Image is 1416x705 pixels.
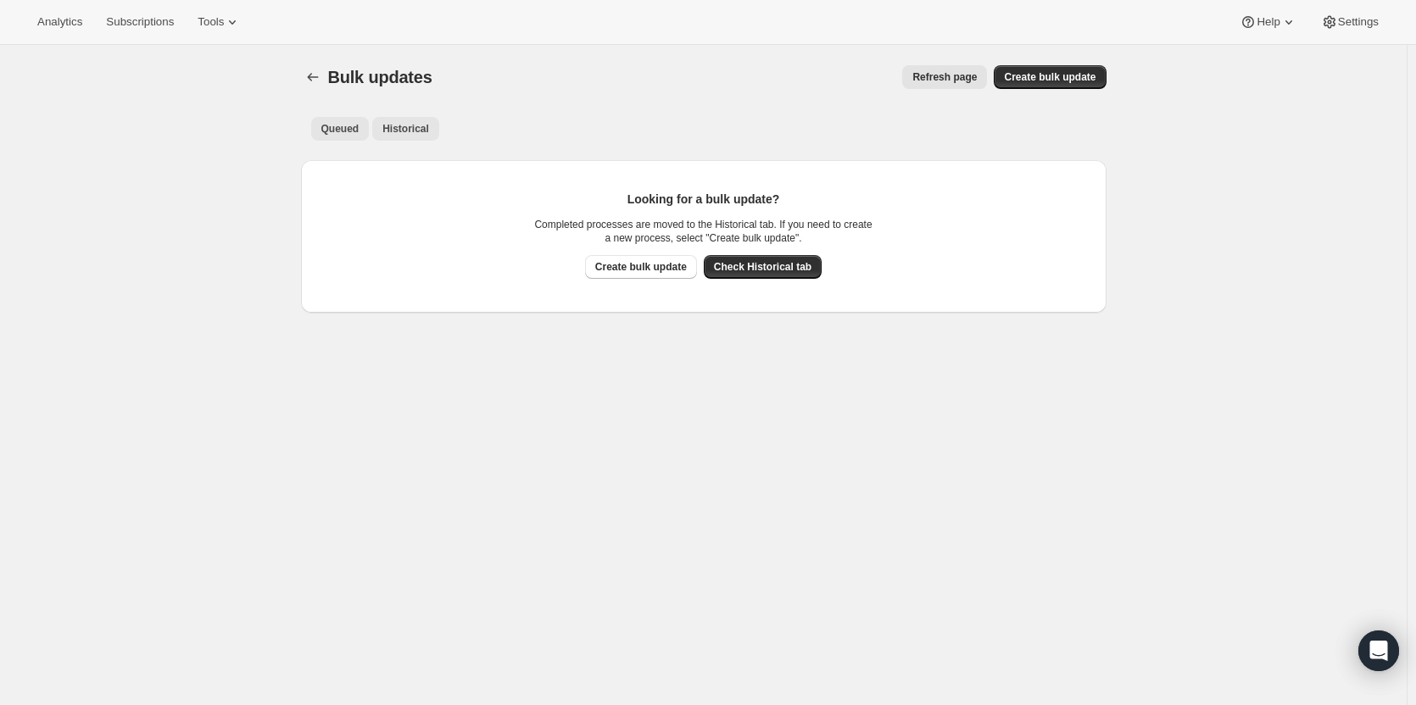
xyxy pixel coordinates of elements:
button: Tools [187,10,251,34]
button: Create bulk update [994,65,1106,89]
span: Historical [382,122,429,136]
button: Check Historical tab [704,255,822,279]
p: Looking for a bulk update? [534,191,873,208]
span: Bulk updates [328,68,432,86]
span: Subscriptions [106,15,174,29]
button: Help [1229,10,1307,34]
div: Open Intercom Messenger [1358,630,1399,671]
span: Settings [1338,15,1379,29]
button: Bulk updates [301,65,325,89]
span: Refresh page [912,70,977,84]
span: Queued [321,122,360,136]
button: Settings [1311,10,1389,34]
span: Tools [198,15,224,29]
span: Help [1257,15,1279,29]
span: Check Historical tab [714,260,811,274]
span: Create bulk update [1004,70,1095,84]
span: Create bulk update [595,260,687,274]
button: Analytics [27,10,92,34]
p: Completed processes are moved to the Historical tab. If you need to create a new process, select ... [534,218,873,245]
span: Analytics [37,15,82,29]
button: Create bulk update [585,255,697,279]
button: Refresh page [902,65,987,89]
button: Subscriptions [96,10,184,34]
